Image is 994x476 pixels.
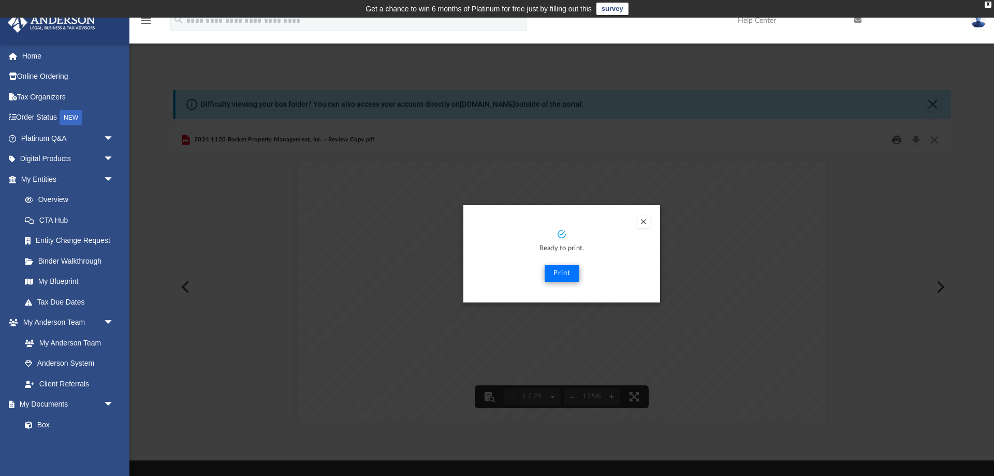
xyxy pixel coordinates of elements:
a: Online Ordering [7,66,129,87]
i: search [173,14,184,25]
button: Print [545,265,579,282]
span: arrow_drop_down [104,149,124,170]
img: Anderson Advisors Platinum Portal [5,12,98,33]
a: Binder Walkthrough [14,251,129,271]
a: Meeting Minutes [14,435,124,456]
span: arrow_drop_down [104,128,124,149]
a: My Anderson Team [14,333,119,353]
a: Box [14,414,119,435]
span: arrow_drop_down [104,312,124,334]
a: Overview [14,190,129,210]
a: Home [7,46,129,66]
p: Ready to print. [474,243,650,255]
a: My Anderson Teamarrow_drop_down [7,312,124,333]
a: My Entitiesarrow_drop_down [7,169,129,190]
a: Client Referrals [14,373,124,394]
span: arrow_drop_down [104,169,124,190]
a: Order StatusNEW [7,107,129,128]
div: close [985,2,991,8]
a: Tax Organizers [7,86,129,107]
a: Entity Change Request [14,230,129,251]
a: Anderson System [14,353,124,374]
a: menu [140,20,152,27]
a: Platinum Q&Aarrow_drop_down [7,128,129,149]
span: arrow_drop_down [104,394,124,415]
i: menu [140,15,152,27]
a: My Blueprint [14,271,124,292]
img: User Pic [971,13,986,28]
div: NEW [60,110,82,125]
a: Digital Productsarrow_drop_down [7,149,129,169]
a: Tax Due Dates [14,292,129,312]
a: CTA Hub [14,210,129,230]
a: My Documentsarrow_drop_down [7,394,124,415]
div: Preview [173,126,951,421]
div: Get a chance to win 6 months of Platinum for free just by filling out this [366,3,592,15]
a: survey [596,3,628,15]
